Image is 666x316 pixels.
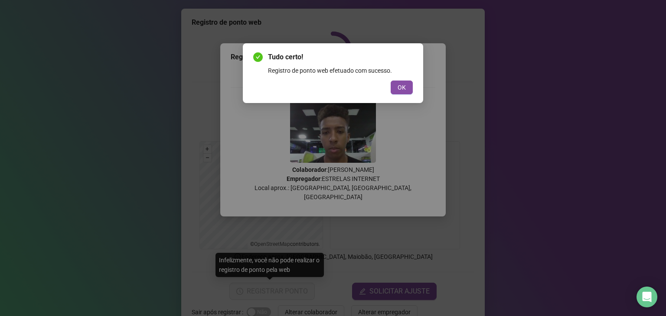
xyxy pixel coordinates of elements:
div: Registro de ponto web efetuado com sucesso. [268,66,413,75]
button: OK [391,81,413,94]
div: Open Intercom Messenger [637,287,657,307]
span: Tudo certo! [268,52,413,62]
span: OK [398,83,406,92]
span: check-circle [253,52,263,62]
